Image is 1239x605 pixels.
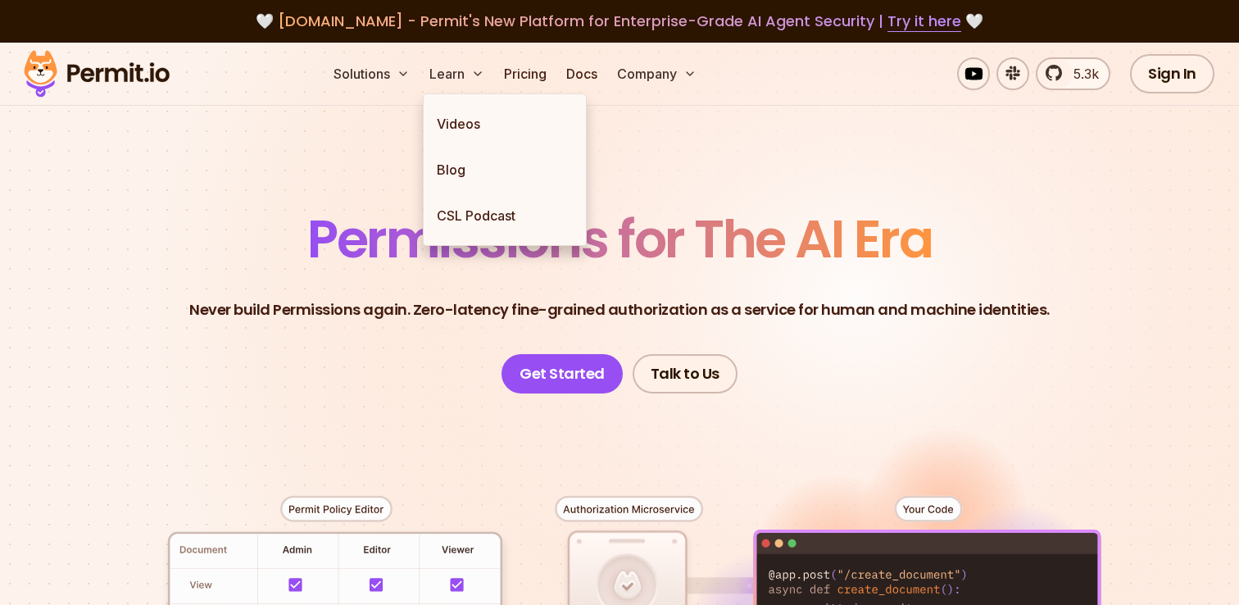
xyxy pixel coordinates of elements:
a: Blog [424,147,586,193]
a: Sign In [1130,54,1214,93]
a: Docs [560,57,604,90]
button: Learn [423,57,491,90]
a: 5.3k [1036,57,1110,90]
span: 5.3k [1064,64,1099,84]
div: 🤍 🤍 [39,10,1200,33]
span: Permissions for The AI Era [307,202,932,275]
a: Pricing [497,57,553,90]
img: Permit logo [16,46,177,102]
button: Solutions [327,57,416,90]
span: [DOMAIN_NAME] - Permit's New Platform for Enterprise-Grade AI Agent Security | [278,11,961,31]
a: Talk to Us [633,354,737,393]
a: CSL Podcast [424,193,586,239]
a: Try it here [887,11,961,32]
button: Company [610,57,703,90]
p: Never build Permissions again. Zero-latency fine-grained authorization as a service for human and... [189,298,1050,321]
a: Get Started [501,354,623,393]
a: Videos [424,101,586,147]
